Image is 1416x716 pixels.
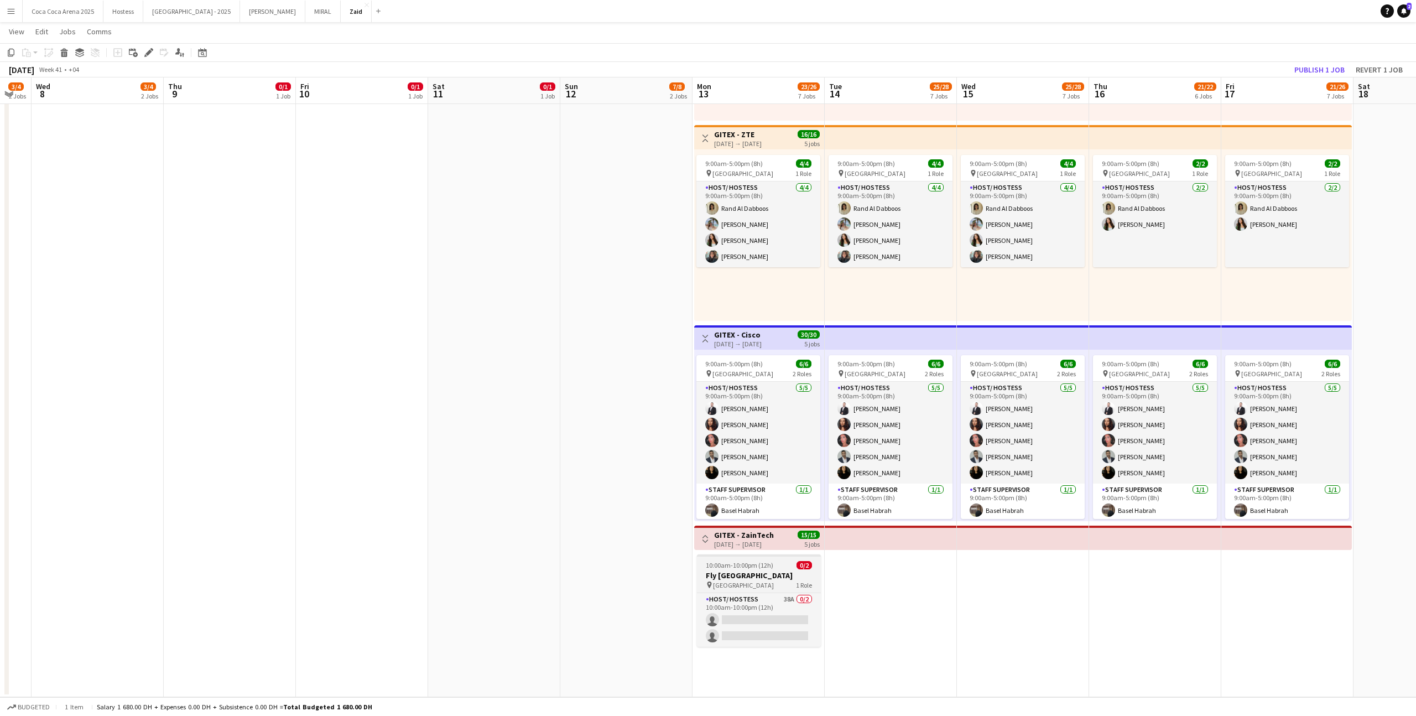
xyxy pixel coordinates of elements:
[1224,87,1235,100] span: 17
[1290,63,1349,77] button: Publish 1 job
[9,92,26,100] div: 2 Jobs
[798,531,820,539] span: 15/15
[714,139,762,148] div: [DATE] → [DATE]
[829,81,842,91] span: Tue
[960,87,976,100] span: 15
[1189,370,1208,378] span: 2 Roles
[961,155,1085,267] app-job-card: 9:00am-5:00pm (8h)4/4 [GEOGRAPHIC_DATA]1 RoleHost/ Hostess4/49:00am-5:00pm (8h)Rand Al Dabboos[PE...
[240,1,305,22] button: [PERSON_NAME]
[796,159,811,168] span: 4/4
[540,92,555,100] div: 1 Job
[9,64,34,75] div: [DATE]
[829,155,952,267] app-job-card: 9:00am-5:00pm (8h)4/4 [GEOGRAPHIC_DATA]1 RoleHost/ Hostess4/49:00am-5:00pm (8h)Rand Al Dabboos[PE...
[1326,82,1349,91] span: 21/26
[928,360,944,368] span: 6/6
[166,87,182,100] span: 9
[1195,92,1216,100] div: 6 Jobs
[1063,92,1084,100] div: 7 Jobs
[961,81,976,91] span: Wed
[299,87,309,100] span: 10
[1324,169,1340,178] span: 1 Role
[961,181,1085,267] app-card-role: Host/ Hostess4/49:00am-5:00pm (8h)Rand Al Dabboos[PERSON_NAME][PERSON_NAME][PERSON_NAME]
[930,92,951,100] div: 7 Jobs
[714,340,762,348] div: [DATE] → [DATE]
[696,355,820,519] app-job-card: 9:00am-5:00pm (8h)6/6 [GEOGRAPHIC_DATA]2 RolesHost/ Hostess5/59:00am-5:00pm (8h)[PERSON_NAME][PER...
[87,27,112,37] span: Comms
[829,382,952,484] app-card-role: Host/ Hostess5/59:00am-5:00pm (8h)[PERSON_NAME][PERSON_NAME][PERSON_NAME][PERSON_NAME][PERSON_NAME]
[714,330,762,340] h3: GITEX - Cisco
[829,355,952,519] app-job-card: 9:00am-5:00pm (8h)6/6 [GEOGRAPHIC_DATA]2 RolesHost/ Hostess5/59:00am-5:00pm (8h)[PERSON_NAME][PER...
[305,1,341,22] button: MIRAL
[1093,155,1217,267] div: 9:00am-5:00pm (8h)2/2 [GEOGRAPHIC_DATA]1 RoleHost/ Hostess2/29:00am-5:00pm (8h)Rand Al Dabboos[PE...
[705,360,763,368] span: 9:00am-5:00pm (8h)
[804,339,820,348] div: 5 jobs
[1093,181,1217,267] app-card-role: Host/ Hostess2/29:00am-5:00pm (8h)Rand Al Dabboos[PERSON_NAME]
[565,81,578,91] span: Sun
[796,581,812,589] span: 1 Role
[1226,81,1235,91] span: Fri
[275,82,291,91] span: 0/1
[795,169,811,178] span: 1 Role
[925,370,944,378] span: 2 Roles
[1060,159,1076,168] span: 4/4
[697,570,821,580] h3: Fly [GEOGRAPHIC_DATA]
[540,82,555,91] span: 0/1
[4,24,29,39] a: View
[61,703,87,711] span: 1 item
[8,82,24,91] span: 3/4
[82,24,116,39] a: Comms
[300,81,309,91] span: Fri
[1092,87,1107,100] span: 16
[1397,4,1410,18] a: 2
[798,130,820,138] span: 16/16
[1225,382,1349,484] app-card-role: Host/ Hostess5/59:00am-5:00pm (8h)[PERSON_NAME][PERSON_NAME][PERSON_NAME][PERSON_NAME][PERSON_NAME]
[977,169,1038,178] span: [GEOGRAPHIC_DATA]
[845,370,905,378] span: [GEOGRAPHIC_DATA]
[1193,159,1208,168] span: 2/2
[1241,169,1302,178] span: [GEOGRAPHIC_DATA]
[1102,360,1159,368] span: 9:00am-5:00pm (8h)
[6,701,51,713] button: Budgeted
[696,155,820,267] app-job-card: 9:00am-5:00pm (8h)4/4 [GEOGRAPHIC_DATA]1 RoleHost/ Hostess4/49:00am-5:00pm (8h)Rand Al Dabboos[PE...
[804,539,820,548] div: 5 jobs
[408,92,423,100] div: 1 Job
[431,87,445,100] span: 11
[1241,370,1302,378] span: [GEOGRAPHIC_DATA]
[1407,3,1412,10] span: 2
[18,703,50,711] span: Budgeted
[1093,382,1217,484] app-card-role: Host/ Hostess5/59:00am-5:00pm (8h)[PERSON_NAME][PERSON_NAME][PERSON_NAME][PERSON_NAME][PERSON_NAME]
[1093,355,1217,519] app-job-card: 9:00am-5:00pm (8h)6/6 [GEOGRAPHIC_DATA]2 RolesHost/ Hostess5/59:00am-5:00pm (8h)[PERSON_NAME][PER...
[1225,355,1349,519] app-job-card: 9:00am-5:00pm (8h)6/6 [GEOGRAPHIC_DATA]2 RolesHost/ Hostess5/59:00am-5:00pm (8h)[PERSON_NAME][PER...
[1225,155,1349,267] app-job-card: 9:00am-5:00pm (8h)2/2 [GEOGRAPHIC_DATA]1 RoleHost/ Hostess2/29:00am-5:00pm (8h)Rand Al Dabboos[PE...
[9,27,24,37] span: View
[1358,81,1370,91] span: Sat
[695,87,711,100] span: 13
[141,92,158,100] div: 2 Jobs
[714,129,762,139] h3: GITEX - ZTE
[55,24,80,39] a: Jobs
[705,159,763,168] span: 9:00am-5:00pm (8h)
[1109,370,1170,378] span: [GEOGRAPHIC_DATA]
[961,355,1085,519] div: 9:00am-5:00pm (8h)6/6 [GEOGRAPHIC_DATA]2 RolesHost/ Hostess5/59:00am-5:00pm (8h)[PERSON_NAME][PER...
[713,581,774,589] span: [GEOGRAPHIC_DATA]
[669,82,685,91] span: 7/8
[1234,360,1292,368] span: 9:00am-5:00pm (8h)
[697,554,821,647] app-job-card: 10:00am-10:00pm (12h)0/2Fly [GEOGRAPHIC_DATA] [GEOGRAPHIC_DATA]1 RoleHost/ Hostess38A0/210:00am-1...
[34,87,50,100] span: 8
[837,360,895,368] span: 9:00am-5:00pm (8h)
[928,169,944,178] span: 1 Role
[696,181,820,267] app-card-role: Host/ Hostess4/49:00am-5:00pm (8h)Rand Al Dabboos[PERSON_NAME][PERSON_NAME][PERSON_NAME]
[977,370,1038,378] span: [GEOGRAPHIC_DATA]
[712,169,773,178] span: [GEOGRAPHIC_DATA]
[69,65,79,74] div: +04
[103,1,143,22] button: Hostess
[1325,159,1340,168] span: 2/2
[276,92,290,100] div: 1 Job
